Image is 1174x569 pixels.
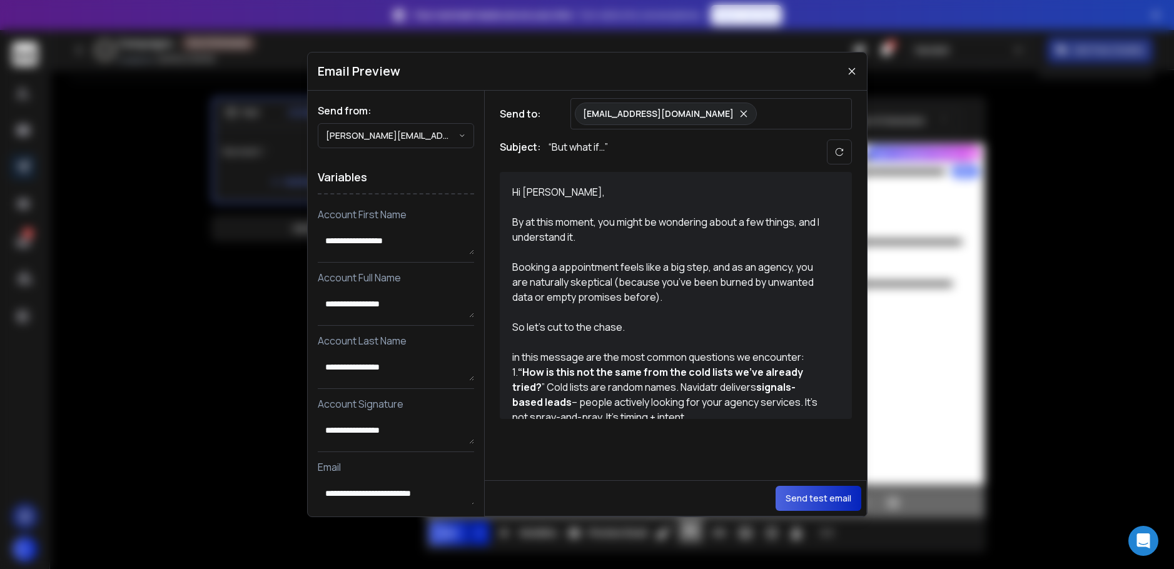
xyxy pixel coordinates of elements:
[549,139,608,164] p: “But what if…”
[512,365,805,394] strong: “How is this not the same from the cold lists we’ve already tried?
[318,161,474,194] h1: Variables
[776,486,861,511] button: Send test email
[318,333,474,348] p: Account Last Name
[512,184,825,199] div: Hi [PERSON_NAME],
[512,214,825,244] div: By at this moment, you might be wondering about a few things, and I understand it.
[318,460,474,475] p: Email
[318,396,474,411] p: Account Signature
[512,365,825,425] div: 1. ” Cold lists are random names. Navidatr delivers – people actively looking for your agency ser...
[318,63,400,80] h1: Email Preview
[318,270,474,285] p: Account Full Name
[1128,526,1158,556] div: Open Intercom Messenger
[512,350,825,365] div: in this message are the most common questions we encounter:
[318,103,474,118] h1: Send from:
[500,139,541,164] h1: Subject:
[500,106,550,121] h1: Send to:
[512,380,796,409] strong: signals-based leads
[512,320,825,335] div: So let’s cut to the chase.
[326,129,458,142] p: [PERSON_NAME][EMAIL_ADDRESS][DOMAIN_NAME]
[512,259,825,305] div: Booking a appointment feels like a big step, and as an agency, you are naturally skeptical (becau...
[583,108,734,120] p: [EMAIL_ADDRESS][DOMAIN_NAME]
[318,207,474,222] p: Account First Name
